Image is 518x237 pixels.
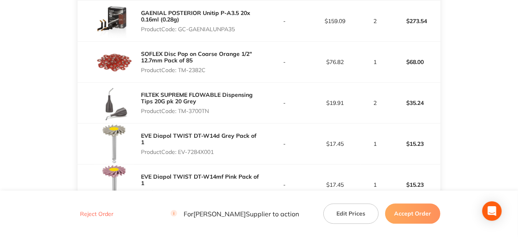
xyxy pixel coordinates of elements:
[361,181,389,188] p: 1
[361,59,389,65] p: 1
[94,83,134,123] img: ZHVzeHVqYg
[361,100,389,106] p: 2
[141,91,253,105] a: FILTEK SUPREME FLOWABLE Dispensing Tips 20G pk 20 Grey
[260,181,310,188] p: -
[260,141,310,147] p: -
[260,100,310,106] p: -
[141,190,259,196] p: Product Code: EV-7184X001
[310,141,360,147] p: $17.45
[141,132,256,146] a: EVE Diapol TWIST DT-W14d Grey Pack of 1
[361,141,389,147] p: 1
[390,52,440,72] p: $68.00
[310,59,360,65] p: $76.82
[482,201,502,221] div: Open Intercom Messenger
[390,11,440,31] p: $273.54
[390,134,440,154] p: $15.23
[361,18,389,24] p: 2
[94,124,134,164] img: Z3RmMzQzZg
[390,93,440,113] p: $35.24
[94,1,134,41] img: ZmF2amJmaQ
[171,210,299,218] p: For [PERSON_NAME] Supplier to action
[390,175,440,194] p: $15.23
[94,42,134,82] img: bDE1djhyaA
[141,26,259,32] p: Product Code: GC-GAENIALUNPA35
[141,9,250,23] a: GAENIAL POSTERIOR Unitip P-A3.5 20x 0.16ml (0.28g)
[141,50,252,64] a: SOFLEX Disc Pop on Coarse Orange 1/2" 12.7mm Pack of 85
[141,173,259,187] a: EVE Diapol TWIST DT-W14mf Pink Pack of 1
[310,100,360,106] p: $19.91
[141,67,259,73] p: Product Code: TM-2382C
[141,108,259,114] p: Product Code: TM-3700TN
[323,203,379,224] button: Edit Prices
[385,203,440,224] button: Accept Order
[141,149,259,155] p: Product Code: EV-7284X001
[78,210,116,218] button: Reject Order
[260,59,310,65] p: -
[94,164,134,205] img: b2NhbmE1cA
[310,181,360,188] p: $17.45
[260,18,310,24] p: -
[310,18,360,24] p: $159.09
